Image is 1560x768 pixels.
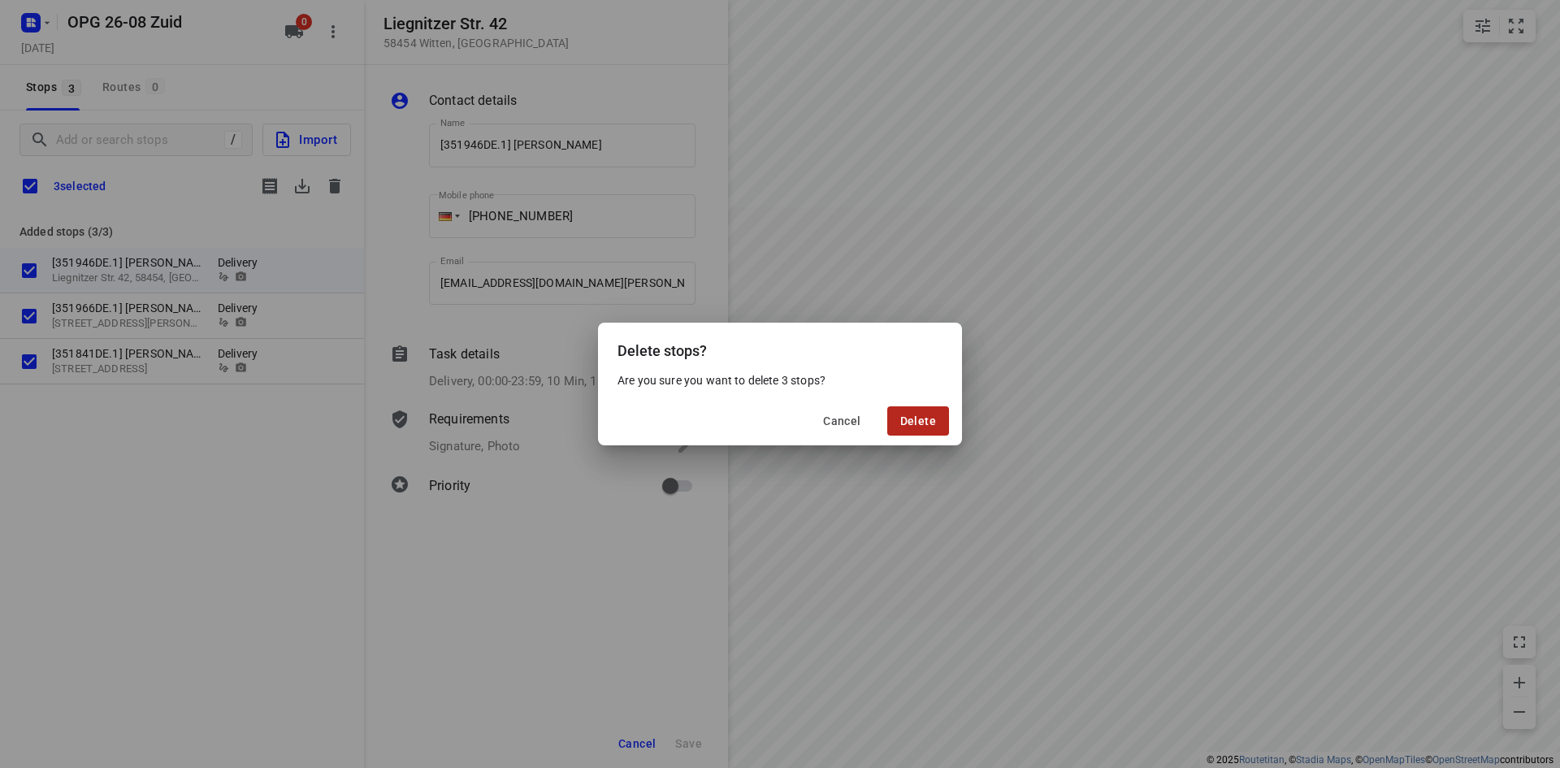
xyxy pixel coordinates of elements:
[598,323,962,372] div: Delete stops?
[617,372,942,388] p: Are you sure you want to delete 3 stops?
[810,406,873,436] button: Cancel
[887,406,949,436] button: Delete
[900,414,936,427] span: Delete
[823,414,860,427] span: Cancel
